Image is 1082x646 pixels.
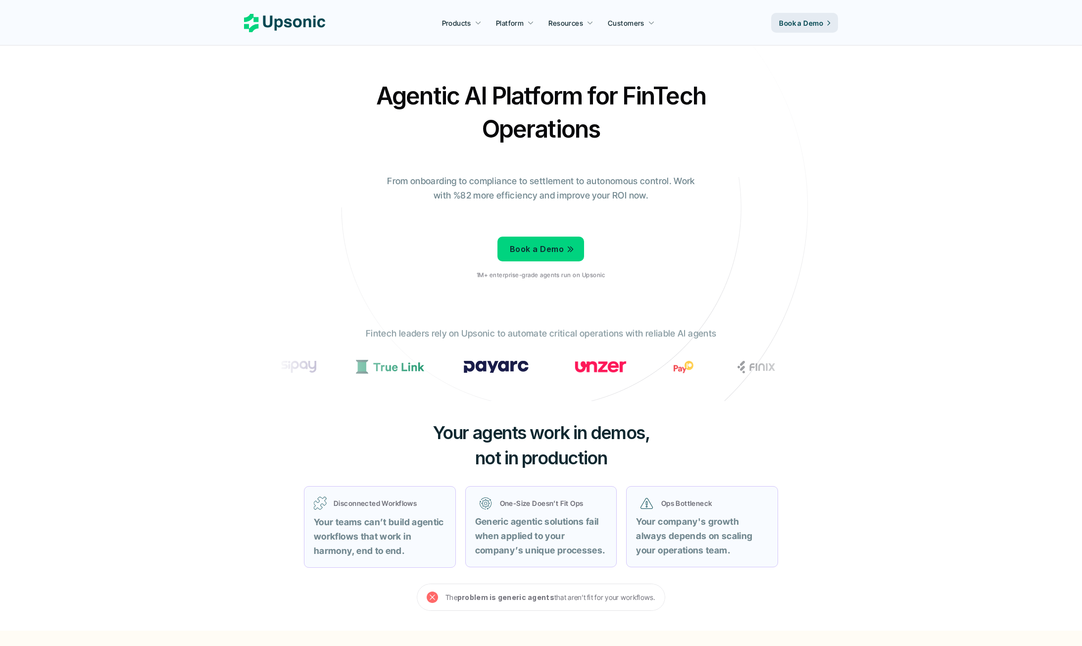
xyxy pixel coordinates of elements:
[314,517,446,556] strong: Your teams can’t build agentic workflows that work in harmony, end to end.
[436,14,488,32] a: Products
[779,18,823,28] p: Book a Demo
[496,18,524,28] p: Platform
[475,516,605,555] strong: Generic agentic solutions fail when applied to your company’s unique processes.
[548,18,583,28] p: Resources
[368,79,714,146] h2: Agentic AI Platform for FinTech Operations
[475,447,607,469] span: not in production
[442,18,471,28] p: Products
[661,498,764,508] p: Ops Bottleneck
[477,272,605,279] p: 1M+ enterprise-grade agents run on Upsonic
[366,327,716,341] p: Fintech leaders rely on Upsonic to automate critical operations with reliable AI agents
[445,591,655,603] p: The that aren’t fit for your workflows.
[380,174,702,203] p: From onboarding to compliance to settlement to autonomous control. Work with %82 more efficiency ...
[500,498,603,508] p: One-Size Doesn’t Fit Ops
[636,516,754,555] strong: Your company's growth always depends on scaling your operations team.
[334,498,446,508] p: Disconnected Workflows
[510,242,564,256] p: Book a Demo
[771,13,838,33] a: Book a Demo
[433,422,650,444] span: Your agents work in demos,
[497,237,584,261] a: Book a Demo
[608,18,644,28] p: Customers
[457,593,554,601] strong: problem is generic agents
